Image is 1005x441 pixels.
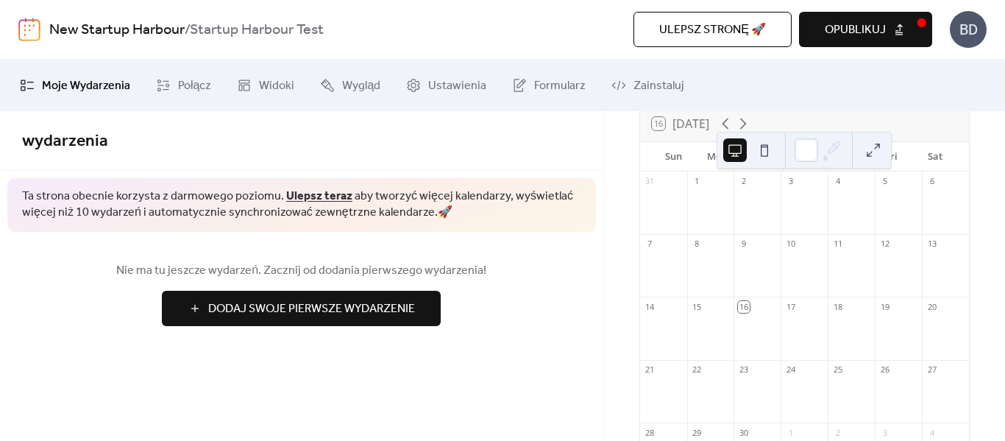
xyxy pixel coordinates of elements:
[738,427,749,438] div: 30
[659,21,766,39] span: Ulepsz stronę 🚀
[738,176,749,187] div: 2
[738,239,749,250] div: 9
[22,125,108,158] span: wydarzenia
[799,12,932,47] button: Opublikuj
[879,364,890,375] div: 26
[633,77,684,95] span: Zainstaluj
[926,364,937,375] div: 27
[162,291,441,326] button: Dodaj Swoje Pierwsze Wydarzenie
[785,176,796,187] div: 3
[785,427,796,438] div: 1
[825,21,886,39] span: Opublikuj
[644,427,656,438] div: 28
[832,176,843,187] div: 4
[692,239,703,250] div: 8
[785,239,796,250] div: 10
[22,262,581,280] span: Nie ma tu jeszcze wydarzeń. Zacznij od dodania pierwszego wydarzenia!
[185,16,190,44] b: /
[926,176,937,187] div: 6
[832,239,843,250] div: 11
[926,239,937,250] div: 13
[190,16,324,44] b: Startup Harbour Test
[178,77,211,95] span: Połącz
[785,301,796,312] div: 17
[286,185,352,208] a: Ulepsz teraz
[692,364,703,375] div: 22
[395,66,497,105] a: Ustawienia
[22,188,581,222] span: Ta strona obecnie korzysta z darmowego poziomu. aby tworzyć więcej kalendarzy, wyświetlać więcej ...
[832,427,843,438] div: 2
[738,364,749,375] div: 23
[18,18,40,41] img: logo
[879,239,890,250] div: 12
[42,77,130,95] span: Moje Wydarzenia
[428,77,486,95] span: Ustawienia
[259,77,294,95] span: Widoki
[926,301,937,312] div: 20
[342,77,380,95] span: Wygląd
[501,66,597,105] a: Formularz
[145,66,222,105] a: Połącz
[652,142,695,172] div: Sun
[644,239,656,250] div: 7
[832,364,843,375] div: 25
[692,176,703,187] div: 1
[22,291,581,326] a: Dodaj Swoje Pierwsze Wydarzenie
[950,11,987,48] div: BD
[644,301,656,312] div: 14
[926,427,937,438] div: 4
[879,176,890,187] div: 5
[914,142,957,172] div: Sat
[309,66,391,105] a: Wygląd
[832,301,843,312] div: 18
[879,427,890,438] div: 3
[534,77,586,95] span: Formularz
[208,300,415,318] span: Dodaj Swoje Pierwsze Wydarzenie
[738,301,749,312] div: 16
[644,176,656,187] div: 31
[226,66,305,105] a: Widoki
[695,142,739,172] div: Mon
[49,16,185,44] a: New Startup Harbour
[9,66,141,105] a: Moje Wydarzenia
[644,364,656,375] div: 21
[633,12,792,47] button: Ulepsz stronę 🚀
[692,301,703,312] div: 15
[785,364,796,375] div: 24
[692,427,703,438] div: 29
[600,66,695,105] a: Zainstaluj
[879,301,890,312] div: 19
